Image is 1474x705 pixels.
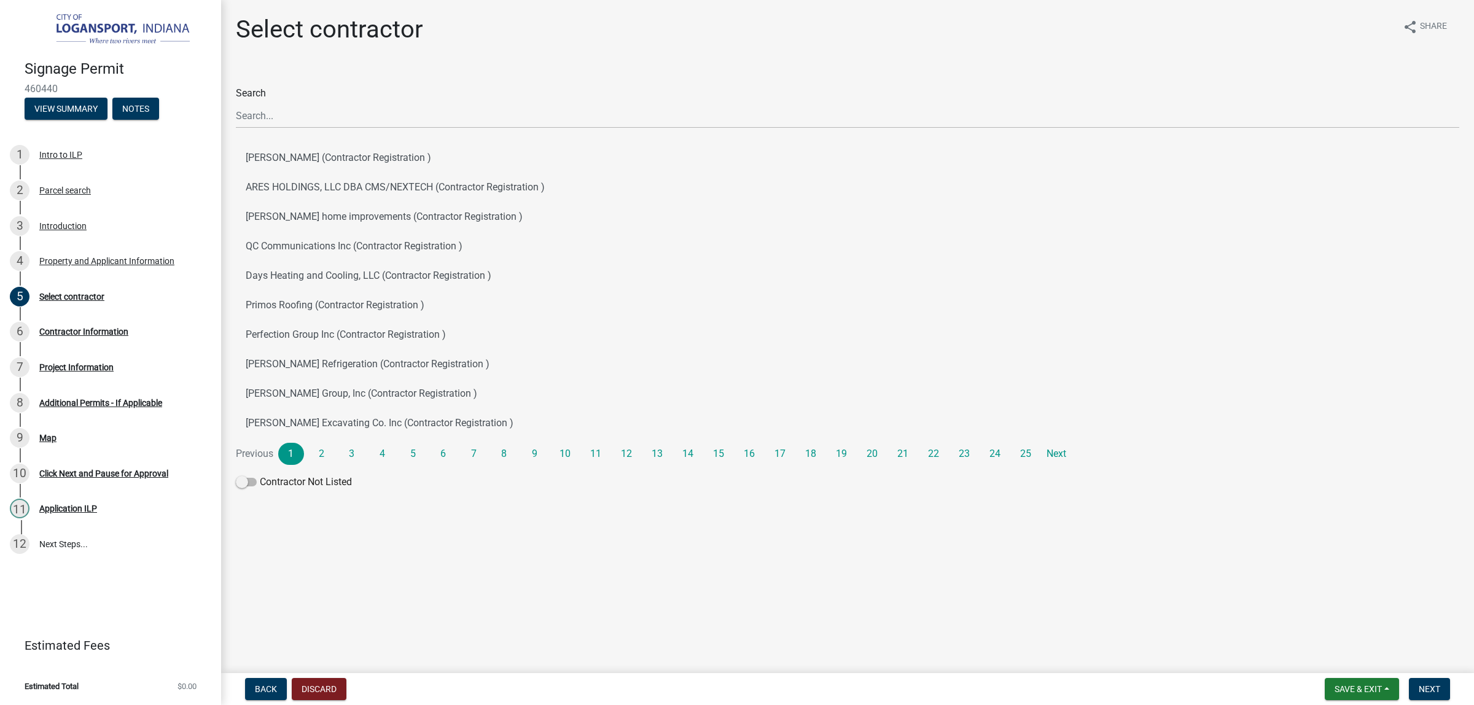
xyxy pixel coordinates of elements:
div: 7 [10,357,29,377]
a: 20 [859,443,885,465]
a: Estimated Fees [10,633,201,658]
div: 6 [10,322,29,341]
div: Intro to ILP [39,150,82,159]
div: Parcel search [39,186,91,195]
a: 14 [675,443,701,465]
a: 6 [431,443,456,465]
div: Map [39,434,57,442]
a: 8 [491,443,517,465]
button: [PERSON_NAME] (Contractor Registration ) [236,143,1459,173]
a: 7 [461,443,487,465]
a: 12 [614,443,639,465]
wm-modal-confirm: Summary [25,104,107,114]
button: Save & Exit [1325,678,1399,700]
div: Project Information [39,363,114,372]
div: 10 [10,464,29,483]
button: Days Heating and Cooling, LLC (Contractor Registration ) [236,261,1459,290]
button: [PERSON_NAME] Refrigeration (Contractor Registration ) [236,349,1459,379]
div: Introduction [39,222,87,230]
span: Save & Exit [1335,684,1382,694]
a: 1 [278,443,304,465]
a: 22 [921,443,946,465]
span: $0.00 [177,682,197,690]
a: 4 [370,443,396,465]
a: 18 [798,443,824,465]
wm-modal-confirm: Notes [112,104,159,114]
div: Property and Applicant Information [39,257,174,265]
label: Search [236,88,266,98]
button: Back [245,678,287,700]
div: 5 [10,287,29,306]
a: 16 [736,443,762,465]
a: Next [1043,443,1069,465]
a: 24 [982,443,1008,465]
button: QC Communications Inc (Contractor Registration ) [236,232,1459,261]
span: 460440 [25,83,197,95]
a: 15 [706,443,731,465]
button: [PERSON_NAME] Excavating Co. Inc (Contractor Registration ) [236,408,1459,438]
button: [PERSON_NAME] home improvements (Contractor Registration ) [236,202,1459,232]
h4: Signage Permit [25,60,211,78]
label: Contractor Not Listed [236,475,352,489]
span: Back [255,684,277,694]
span: Share [1420,20,1447,34]
div: Application ILP [39,504,97,513]
a: 10 [552,443,578,465]
h1: Select contractor [236,15,423,44]
div: Additional Permits - If Applicable [39,399,162,407]
img: City of Logansport, Indiana [25,13,201,47]
a: 9 [522,443,548,465]
div: 3 [10,216,29,236]
i: share [1403,20,1417,34]
a: 17 [767,443,793,465]
span: Estimated Total [25,682,79,690]
div: Contractor Information [39,327,128,336]
a: 2 [309,443,335,465]
button: Primos Roofing (Contractor Registration ) [236,290,1459,320]
button: [PERSON_NAME] Group, Inc (Contractor Registration ) [236,379,1459,408]
div: 1 [10,145,29,165]
span: Next [1419,684,1440,694]
a: 19 [829,443,854,465]
a: 11 [583,443,609,465]
a: 5 [400,443,426,465]
button: shareShare [1393,15,1457,39]
a: 13 [644,443,670,465]
button: Notes [112,98,159,120]
div: 9 [10,428,29,448]
div: 4 [10,251,29,271]
div: 2 [10,181,29,200]
button: Perfection Group Inc (Contractor Registration ) [236,320,1459,349]
nav: Page navigation [236,443,1459,465]
a: 21 [890,443,916,465]
button: ARES HOLDINGS, LLC DBA CMS/NEXTECH (Contractor Registration ) [236,173,1459,202]
a: 23 [951,443,977,465]
div: 8 [10,393,29,413]
a: 25 [1013,443,1039,465]
div: 11 [10,499,29,518]
a: 3 [339,443,365,465]
div: 12 [10,534,29,554]
button: Discard [292,678,346,700]
button: Next [1409,678,1450,700]
div: Select contractor [39,292,104,301]
button: View Summary [25,98,107,120]
div: Click Next and Pause for Approval [39,469,168,478]
input: Search... [236,103,1459,128]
